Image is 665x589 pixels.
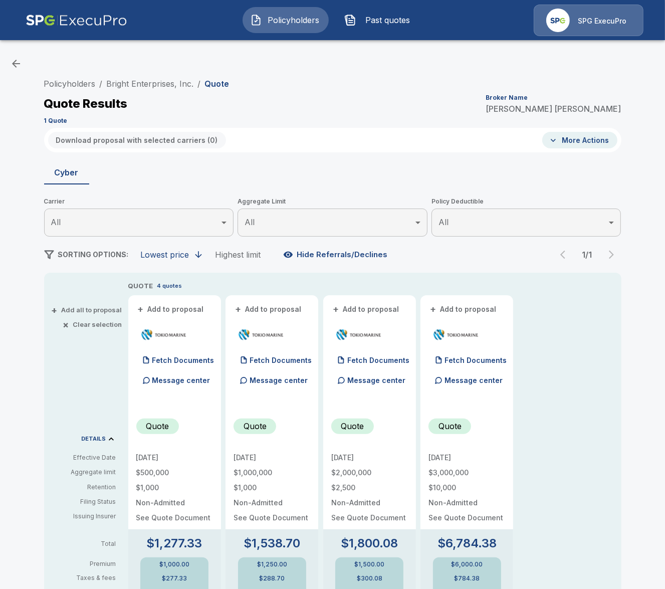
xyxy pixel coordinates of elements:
[136,514,213,521] p: See Quote Document
[430,306,436,313] span: +
[152,375,210,385] p: Message center
[354,561,384,567] p: $1,500.00
[331,499,408,506] p: Non-Admitted
[451,561,483,567] p: $6,000.00
[52,512,116,521] p: Issuing Insurer
[445,375,503,385] p: Message center
[357,575,382,581] p: $300.08
[234,304,304,315] button: +Add to proposal
[234,514,310,521] p: See Quote Document
[534,5,643,36] a: Agency IconSPG ExecuPro
[578,16,626,26] p: SPG ExecuPro
[44,197,234,207] span: Carrier
[486,95,528,101] p: Broker Name
[331,454,408,461] p: [DATE]
[44,78,230,90] nav: breadcrumb
[140,327,187,342] img: tmhcccyber
[437,537,497,549] p: $6,784.38
[542,132,617,148] button: More Actions
[438,420,462,432] p: Quote
[234,484,310,491] p: $1,000
[257,561,287,567] p: $1,250.00
[250,375,308,385] p: Message center
[147,537,202,549] p: $1,277.33
[438,217,449,227] span: All
[250,357,312,364] p: Fetch Documents
[159,561,189,567] p: $1,000.00
[331,484,408,491] p: $2,500
[238,327,284,342] img: tmhcccyber
[136,454,213,461] p: [DATE]
[243,7,329,33] a: Policyholders IconPolicyholders
[331,304,401,315] button: +Add to proposal
[146,420,169,432] p: Quote
[152,357,214,364] p: Fetch Documents
[65,321,122,328] button: ×Clear selection
[138,306,144,313] span: +
[428,304,499,315] button: +Add to proposal
[215,250,261,260] div: Highest limit
[454,575,480,581] p: $784.38
[141,250,189,260] div: Lowest price
[52,541,124,547] p: Total
[44,160,89,184] button: Cyber
[259,575,285,581] p: $288.70
[428,499,505,506] p: Non-Admitted
[341,537,398,549] p: $1,800.08
[58,250,129,259] span: SORTING OPTIONS:
[250,14,262,26] img: Policyholders Icon
[331,514,408,521] p: See Quote Document
[198,78,201,90] li: /
[63,321,69,328] span: ×
[44,79,96,89] a: Policyholders
[281,245,392,264] button: Hide Referrals/Declines
[445,357,507,364] p: Fetch Documents
[162,575,187,581] p: $277.33
[52,307,58,313] span: +
[52,497,116,506] p: Filing Status
[245,217,255,227] span: All
[44,98,128,110] p: Quote Results
[347,375,405,385] p: Message center
[335,327,382,342] img: tmhcccyber
[234,469,310,476] p: $1,000,000
[52,483,116,492] p: Retention
[52,468,116,477] p: Aggregate limit
[52,575,124,581] p: Taxes & fees
[51,217,61,227] span: All
[205,80,230,88] p: Quote
[546,9,570,32] img: Agency Icon
[54,307,122,313] button: +Add all to proposal
[82,436,106,442] p: DETAILS
[266,14,321,26] span: Policyholders
[331,469,408,476] p: $2,000,000
[107,79,194,89] a: Bright Enterprises, Inc.
[100,78,103,90] li: /
[234,454,310,461] p: [DATE]
[486,105,621,113] p: [PERSON_NAME] [PERSON_NAME]
[244,537,300,549] p: $1,538.70
[337,7,423,33] button: Past quotes IconPast quotes
[432,327,479,342] img: tmhcccyber
[235,306,241,313] span: +
[577,251,597,259] p: 1 / 1
[48,132,226,148] button: Download proposal with selected carriers (0)
[244,420,267,432] p: Quote
[136,304,206,315] button: +Add to proposal
[341,420,364,432] p: Quote
[431,197,621,207] span: Policy Deductible
[136,499,213,506] p: Non-Admitted
[52,453,116,462] p: Effective Date
[136,469,213,476] p: $500,000
[428,514,505,521] p: See Quote Document
[347,357,409,364] p: Fetch Documents
[360,14,415,26] span: Past quotes
[157,282,182,290] p: 4 quotes
[344,14,356,26] img: Past quotes Icon
[128,281,153,291] p: QUOTE
[136,484,213,491] p: $1,000
[234,499,310,506] p: Non-Admitted
[428,469,505,476] p: $3,000,000
[26,5,127,36] img: AA Logo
